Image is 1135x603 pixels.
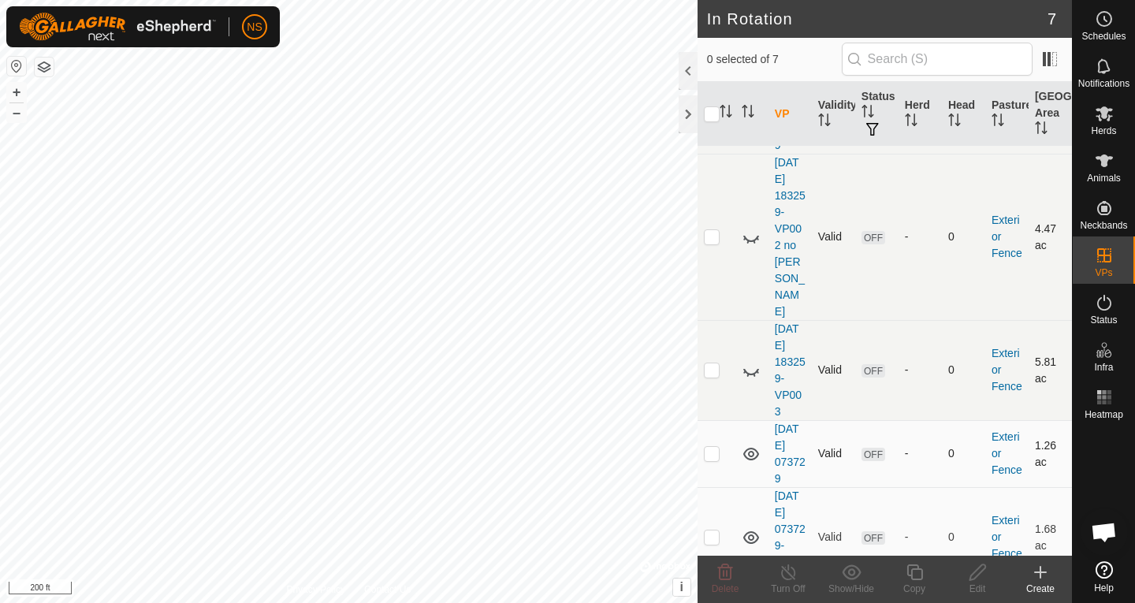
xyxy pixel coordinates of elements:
[1029,320,1072,420] td: 5.81 ac
[7,83,26,102] button: +
[707,9,1048,28] h2: In Rotation
[812,420,855,487] td: Valid
[1009,582,1072,596] div: Create
[19,13,216,41] img: Gallagher Logo
[1035,124,1048,136] p-sorticon: Activate to sort
[861,107,874,120] p-sorticon: Activate to sort
[247,19,262,35] span: NS
[7,103,26,122] button: –
[1029,487,1072,587] td: 1.68 ac
[820,582,883,596] div: Show/Hide
[905,229,936,245] div: -
[946,582,1009,596] div: Edit
[364,583,411,597] a: Contact Us
[1091,126,1116,136] span: Herds
[842,43,1033,76] input: Search (S)
[812,320,855,420] td: Valid
[818,116,831,128] p-sorticon: Activate to sort
[775,156,806,318] a: [DATE] 183259-VP002 no [PERSON_NAME]
[1081,32,1126,41] span: Schedules
[905,529,936,545] div: -
[992,347,1022,393] a: Exterior Fence
[942,487,985,587] td: 0
[812,82,855,147] th: Validity
[742,107,754,120] p-sorticon: Activate to sort
[775,89,806,151] a: [DATE] 183259
[905,445,936,462] div: -
[992,514,1022,560] a: Exterior Fence
[707,51,842,68] span: 0 selected of 7
[942,154,985,320] td: 0
[1029,82,1072,147] th: [GEOGRAPHIC_DATA] Area
[883,582,946,596] div: Copy
[812,487,855,587] td: Valid
[775,422,806,485] a: [DATE] 073729
[1085,410,1123,419] span: Heatmap
[720,107,732,120] p-sorticon: Activate to sort
[861,364,885,378] span: OFF
[1094,363,1113,372] span: Infra
[1094,583,1114,593] span: Help
[992,214,1022,259] a: Exterior Fence
[948,116,961,128] p-sorticon: Activate to sort
[1081,508,1128,556] div: Open chat
[1080,221,1127,230] span: Neckbands
[861,448,885,461] span: OFF
[673,579,690,596] button: i
[1029,420,1072,487] td: 1.26 ac
[1090,315,1117,325] span: Status
[768,82,812,147] th: VP
[812,154,855,320] td: Valid
[757,582,820,596] div: Turn Off
[1073,555,1135,599] a: Help
[942,420,985,487] td: 0
[985,82,1029,147] th: Pasture
[286,583,345,597] a: Privacy Policy
[905,362,936,378] div: -
[942,82,985,147] th: Head
[992,116,1004,128] p-sorticon: Activate to sort
[942,320,985,420] td: 0
[7,57,26,76] button: Reset Map
[905,116,917,128] p-sorticon: Activate to sort
[775,322,806,418] a: [DATE] 183259-VP003
[1078,79,1129,88] span: Notifications
[775,489,806,585] a: [DATE] 073729-VP001
[1087,173,1121,183] span: Animals
[861,231,885,244] span: OFF
[1048,7,1056,31] span: 7
[861,531,885,545] span: OFF
[855,82,899,147] th: Status
[1029,154,1072,320] td: 4.47 ac
[680,580,683,594] span: i
[899,82,942,147] th: Herd
[1095,268,1112,277] span: VPs
[712,583,739,594] span: Delete
[992,430,1022,476] a: Exterior Fence
[35,58,54,76] button: Map Layers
